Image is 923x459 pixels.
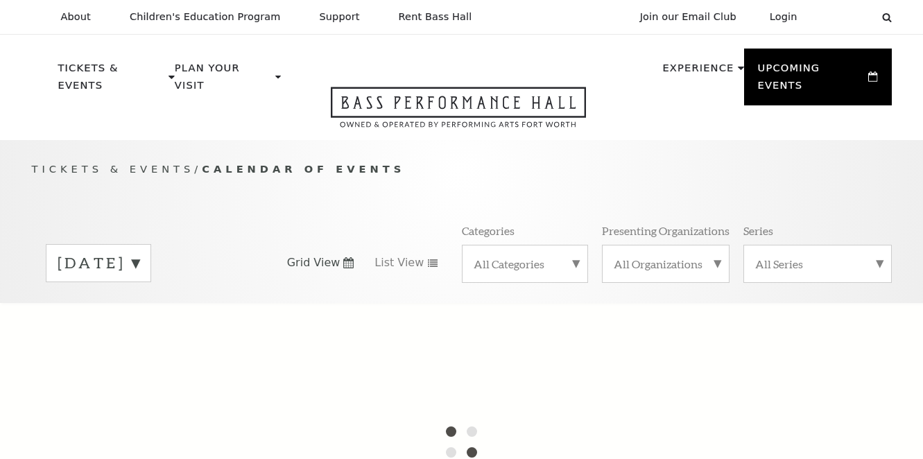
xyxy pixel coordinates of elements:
[743,223,773,238] p: Series
[32,163,195,175] span: Tickets & Events
[32,161,892,178] p: /
[130,11,281,23] p: Children's Education Program
[602,223,730,238] p: Presenting Organizations
[320,11,360,23] p: Support
[614,257,718,271] label: All Organizations
[462,223,515,238] p: Categories
[755,257,880,271] label: All Series
[374,255,424,270] span: List View
[758,60,865,102] p: Upcoming Events
[58,252,139,274] label: [DATE]
[662,60,734,85] p: Experience
[399,11,472,23] p: Rent Bass Hall
[820,10,869,24] select: Select:
[61,11,91,23] p: About
[287,255,340,270] span: Grid View
[202,163,405,175] span: Calendar of Events
[474,257,576,271] label: All Categories
[175,60,272,102] p: Plan Your Visit
[58,60,166,102] p: Tickets & Events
